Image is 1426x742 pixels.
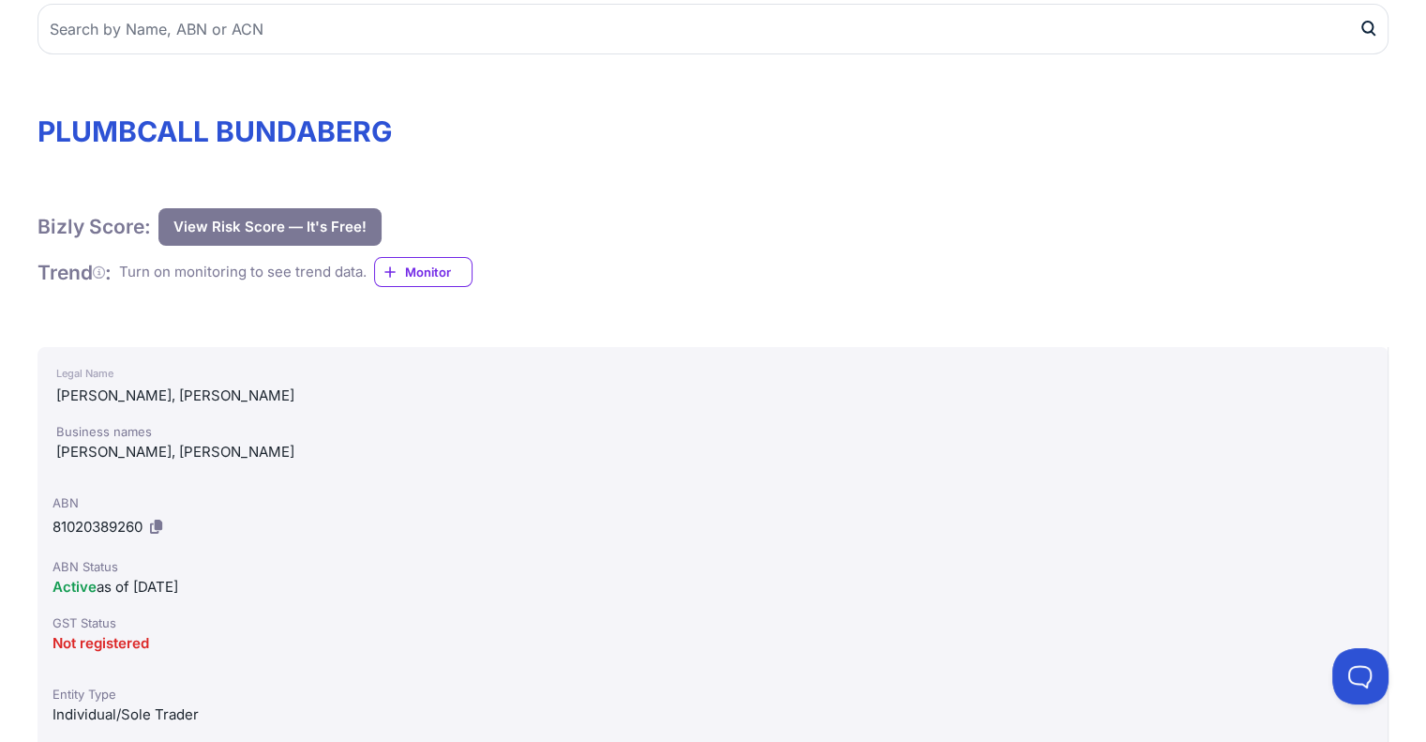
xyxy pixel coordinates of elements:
[38,4,1388,54] input: Search by Name, ABN or ACN
[53,578,97,596] span: Active
[119,262,367,283] div: Turn on monitoring to see trend data.
[38,260,112,285] h1: Trend :
[53,613,1373,632] div: GST Status
[38,114,1388,148] h1: PLUMBCALL BUNDABERG
[53,634,149,652] span: Not registered
[53,704,1373,726] div: Individual/Sole Trader
[405,263,472,281] span: Monitor
[374,257,473,287] a: Monitor
[56,441,1369,463] div: [PERSON_NAME], [PERSON_NAME]
[53,576,1373,598] div: as of [DATE]
[158,208,382,246] button: View Risk Score — It's Free!
[1332,648,1388,704] iframe: Toggle Customer Support
[53,685,1373,704] div: Entity Type
[56,422,1369,441] div: Business names
[56,385,1369,407] div: [PERSON_NAME], [PERSON_NAME]
[53,518,143,536] span: 81020389260
[53,557,1373,576] div: ABN Status
[53,493,1373,512] div: ABN
[56,362,1369,385] div: Legal Name
[38,214,151,239] h1: Bizly Score:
